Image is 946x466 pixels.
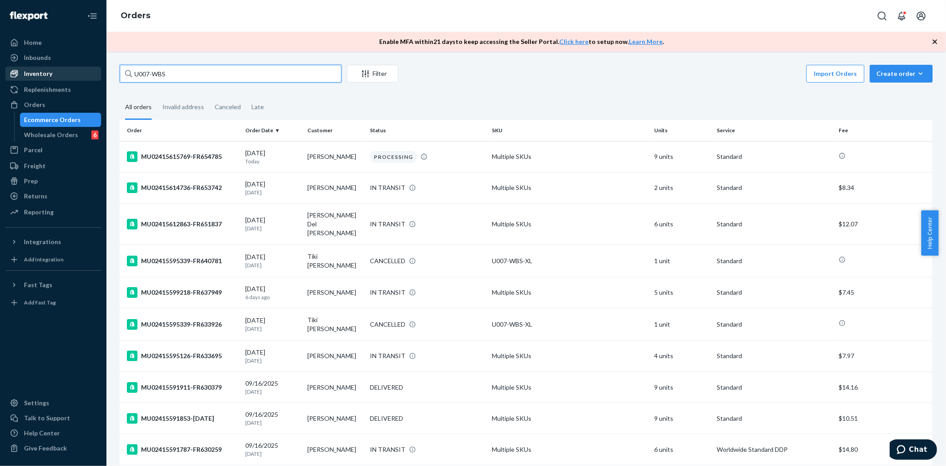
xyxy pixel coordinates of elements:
td: $10.51 [835,403,933,434]
div: MU02415614736-FR653742 [127,182,238,193]
p: Standard [717,183,832,192]
p: Standard [717,152,832,161]
th: Status [366,120,488,141]
th: Fee [835,120,933,141]
div: Add Integration [24,256,63,263]
div: [DATE] [245,216,301,232]
td: [PERSON_NAME] [304,403,366,434]
td: Tiki [PERSON_NAME] [304,245,366,277]
a: Reporting [5,205,101,219]
td: Multiple SKUs [488,372,651,403]
td: $7.97 [835,340,933,371]
a: Orders [5,98,101,112]
div: [DATE] [245,316,301,332]
div: IN TRANSIT [370,288,405,297]
button: Fast Tags [5,278,101,292]
button: Open account menu [912,7,930,25]
div: Late [251,95,264,118]
td: [PERSON_NAME] [304,372,366,403]
a: Inbounds [5,51,101,65]
div: MU02415591853-[DATE] [127,413,238,424]
a: Returns [5,189,101,203]
th: Service [713,120,835,141]
a: Add Fast Tag [5,296,101,310]
button: Talk to Support [5,411,101,425]
p: Standard [717,383,832,392]
a: Home [5,36,101,50]
ol: breadcrumbs [114,3,157,29]
td: 6 units [651,434,714,465]
p: [DATE] [245,325,301,332]
a: Click here [560,38,589,45]
a: Settings [5,396,101,410]
div: Talk to Support [24,414,70,423]
div: MU02415595126-FR633695 [127,351,238,361]
td: $12.07 [835,203,933,245]
div: Add Fast Tag [24,299,56,306]
a: Freight [5,159,101,173]
div: Returns [24,192,47,201]
p: [DATE] [245,450,301,458]
p: [DATE] [245,357,301,364]
p: Standard [717,220,832,229]
td: 4 units [651,340,714,371]
div: IN TRANSIT [370,351,405,360]
p: Standard [717,257,832,265]
td: $7.45 [835,277,933,308]
p: Today [245,158,301,165]
td: Multiple SKUs [488,340,651,371]
div: Customer [307,126,363,134]
div: MU02415595339-FR640781 [127,256,238,266]
button: Give Feedback [5,441,101,455]
button: Close Navigation [83,7,101,25]
div: MU02415615769-FR654785 [127,151,238,162]
td: Multiple SKUs [488,172,651,203]
a: Wholesale Orders6 [20,128,102,142]
div: Canceled [215,95,241,118]
div: Parcel [24,146,43,154]
td: 9 units [651,372,714,403]
div: [DATE] [245,253,301,269]
div: Prep [24,177,38,186]
input: Search orders [120,65,342,83]
td: [PERSON_NAME] [304,277,366,308]
td: 6 units [651,203,714,245]
td: [PERSON_NAME] [304,434,366,465]
a: Parcel [5,143,101,157]
p: [DATE] [245,261,301,269]
p: [DATE] [245,419,301,427]
p: Standard [717,351,832,360]
p: Standard [717,320,832,329]
button: Open notifications [893,7,911,25]
div: IN TRANSIT [370,445,405,454]
td: [PERSON_NAME] [304,172,366,203]
p: [DATE] [245,388,301,395]
div: Invalid address [162,95,204,118]
a: Inventory [5,67,101,81]
div: 09/16/2025 [245,441,301,458]
td: [PERSON_NAME] Del [PERSON_NAME] [304,203,366,245]
div: Fast Tags [24,280,52,289]
button: Create order [870,65,933,83]
td: 2 units [651,172,714,203]
div: Give Feedback [24,444,67,453]
button: Help Center [921,210,938,256]
div: MU02415599218-FR637949 [127,287,238,298]
p: [DATE] [245,225,301,232]
th: Order [120,120,242,141]
div: 6 [91,130,98,139]
button: Integrations [5,235,101,249]
img: Flexport logo [10,12,47,20]
th: SKU [488,120,651,141]
div: DELIVERED [370,414,403,423]
p: Standard [717,288,832,297]
a: Prep [5,174,101,188]
div: Inventory [24,69,52,78]
a: Add Integration [5,253,101,267]
button: Filter [347,65,398,83]
div: Create order [876,69,926,78]
div: U007-WBS-XL [492,320,648,329]
div: Help Center [24,429,60,438]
